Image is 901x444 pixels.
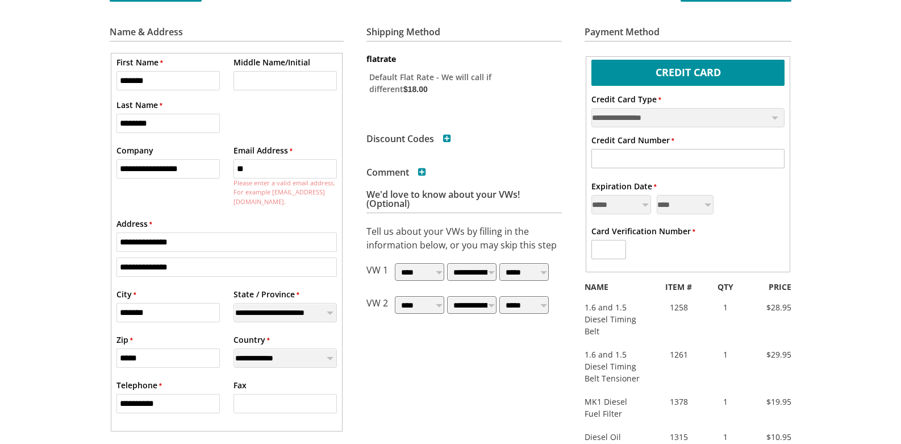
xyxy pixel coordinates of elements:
[707,431,744,443] div: 1
[116,288,136,300] label: City
[591,180,657,192] label: Expiration Date
[576,348,650,384] div: 1.6 and 1.5 Diesel Timing Belt Tensioner
[233,144,293,156] label: Email Address
[744,301,800,313] div: $28.95
[116,144,153,156] label: Company
[233,56,310,68] label: Middle Name/Initial
[591,60,785,83] label: Credit Card
[116,99,162,111] label: Last Name
[366,296,388,318] p: VW 2
[744,396,800,408] div: $19.95
[116,379,162,391] label: Telephone
[744,281,800,293] div: PRICE
[233,379,247,391] label: Fax
[116,56,163,68] label: First Name
[650,281,707,293] div: ITEM #
[650,301,707,313] div: 1258
[650,396,707,408] div: 1378
[650,348,707,360] div: 1261
[366,134,451,143] h3: Discount Codes
[233,179,337,207] div: Please enter a valid email address. For example [EMAIL_ADDRESS][DOMAIN_NAME].
[707,301,744,313] div: 1
[707,348,744,360] div: 1
[366,68,539,97] label: Default Flat Rate - We will call if different
[233,288,299,300] label: State / Province
[366,190,562,213] h3: We'd love to know about your VWs! (Optional)
[744,431,800,443] div: $10.95
[591,225,695,237] label: Card Verification Number
[233,334,270,346] label: Country
[116,218,152,230] label: Address
[110,27,344,42] h3: Name & Address
[366,168,426,177] h3: Comment
[576,396,650,420] div: MK1 Diesel Fuel Filter
[707,281,744,293] div: QTY
[576,301,650,337] div: 1.6 and 1.5 Diesel Timing Belt
[591,134,674,146] label: Credit Card Number
[116,334,133,346] label: Zip
[744,348,800,360] div: $29.95
[366,263,388,285] p: VW 1
[591,93,661,105] label: Credit Card Type
[366,27,562,42] h3: Shipping Method
[707,396,744,408] div: 1
[576,281,650,293] div: NAME
[366,53,562,65] dt: flatrate
[650,431,707,443] div: 1315
[585,27,791,42] h3: Payment Method
[366,225,562,252] p: Tell us about your VWs by filling in the information below, or you may skip this step
[403,85,428,94] span: $18.00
